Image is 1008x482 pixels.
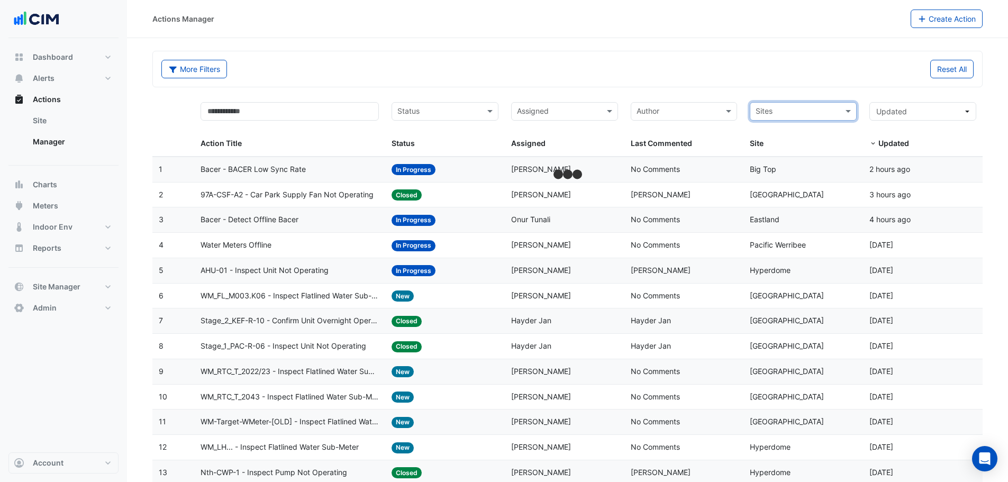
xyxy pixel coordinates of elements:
[8,195,119,216] button: Meters
[750,442,791,451] span: Hyperdome
[511,417,571,426] span: [PERSON_NAME]
[869,468,893,477] span: 2025-10-03T12:40:43.984
[511,190,571,199] span: [PERSON_NAME]
[631,442,680,451] span: No Comments
[631,291,680,300] span: No Comments
[201,315,379,327] span: Stage_2_KEF-R-10 - Confirm Unit Overnight Operation (Energy Waste)
[33,458,63,468] span: Account
[511,240,571,249] span: [PERSON_NAME]
[8,452,119,474] button: Account
[201,290,379,302] span: WM_FL_M003.K06 - Inspect Flatlined Water Sub-Meter
[511,442,571,451] span: [PERSON_NAME]
[201,391,379,403] span: WM_RTC_T_2043 - Inspect Flatlined Water Sub-Meter
[869,190,911,199] span: 2025-10-08T11:40:38.681
[511,341,551,350] span: Hayder Jan
[201,189,374,201] span: 97A-CSF-A2 - Car Park Supply Fan Not Operating
[750,266,791,275] span: Hyperdome
[14,179,24,190] app-icon: Charts
[33,303,57,313] span: Admin
[8,216,119,238] button: Indoor Env
[14,201,24,211] app-icon: Meters
[878,139,909,148] span: Updated
[511,367,571,376] span: [PERSON_NAME]
[14,73,24,84] app-icon: Alerts
[511,392,571,401] span: [PERSON_NAME]
[631,165,680,174] span: No Comments
[159,165,162,174] span: 1
[159,190,163,199] span: 2
[631,392,680,401] span: No Comments
[631,190,691,199] span: [PERSON_NAME]
[869,266,893,275] span: 2025-10-07T08:10:29.932
[24,131,119,152] a: Manager
[159,240,164,249] span: 4
[750,392,824,401] span: [GEOGRAPHIC_DATA]
[14,52,24,62] app-icon: Dashboard
[159,291,164,300] span: 6
[869,341,893,350] span: 2025-10-06T11:30:14.665
[750,291,824,300] span: [GEOGRAPHIC_DATA]
[201,416,379,428] span: WM-Target-WMeter-[OLD] - Inspect Flatlined Water Sub-Meter
[14,281,24,292] app-icon: Site Manager
[631,139,692,148] span: Last Commented
[33,94,61,105] span: Actions
[972,446,997,471] div: Open Intercom Messenger
[33,243,61,253] span: Reports
[869,392,893,401] span: 2025-10-05T06:03:50.351
[750,190,824,199] span: [GEOGRAPHIC_DATA]
[392,164,435,175] span: In Progress
[911,10,983,28] button: Create Action
[750,341,824,350] span: [GEOGRAPHIC_DATA]
[24,110,119,131] a: Site
[201,214,298,226] span: Bacer - Detect Offline Bacer
[631,367,680,376] span: No Comments
[750,316,824,325] span: [GEOGRAPHIC_DATA]
[869,442,893,451] span: 2025-10-03T16:41:45.097
[511,139,546,148] span: Assigned
[159,316,163,325] span: 7
[392,341,422,352] span: Closed
[869,291,893,300] span: 2025-10-06T15:39:12.995
[631,341,671,350] span: Hayder Jan
[511,468,571,477] span: [PERSON_NAME]
[14,222,24,232] app-icon: Indoor Env
[631,215,680,224] span: No Comments
[869,316,893,325] span: 2025-10-06T15:26:12.891
[201,467,347,479] span: Nth-CWP-1 - Inspect Pump Not Operating
[511,215,550,224] span: Onur Tunali
[159,266,164,275] span: 5
[33,281,80,292] span: Site Manager
[14,243,24,253] app-icon: Reports
[33,222,72,232] span: Indoor Env
[392,366,414,377] span: New
[869,417,893,426] span: 2025-10-04T19:37:09.183
[201,366,379,378] span: WM_RTC_T_2022/23 - Inspect Flatlined Water Sub-Meter
[14,303,24,313] app-icon: Admin
[159,215,164,224] span: 3
[161,60,227,78] button: More Filters
[750,139,764,148] span: Site
[201,340,366,352] span: Stage_1_PAC-R-06 - Inspect Unit Not Operating
[392,189,422,201] span: Closed
[392,139,415,148] span: Status
[930,60,974,78] button: Reset All
[392,215,435,226] span: In Progress
[159,417,166,426] span: 11
[8,47,119,68] button: Dashboard
[14,94,24,105] app-icon: Actions
[750,215,779,224] span: Eastland
[159,468,167,477] span: 13
[33,52,73,62] span: Dashboard
[159,341,164,350] span: 8
[8,297,119,319] button: Admin
[8,89,119,110] button: Actions
[511,165,571,174] span: [PERSON_NAME]
[152,13,214,24] div: Actions Manager
[869,367,893,376] span: 2025-10-05T15:08:53.717
[631,417,680,426] span: No Comments
[201,265,329,277] span: AHU-01 - Inspect Unit Not Operating
[201,239,271,251] span: Water Meters Offline
[33,73,55,84] span: Alerts
[631,468,691,477] span: [PERSON_NAME]
[511,291,571,300] span: [PERSON_NAME]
